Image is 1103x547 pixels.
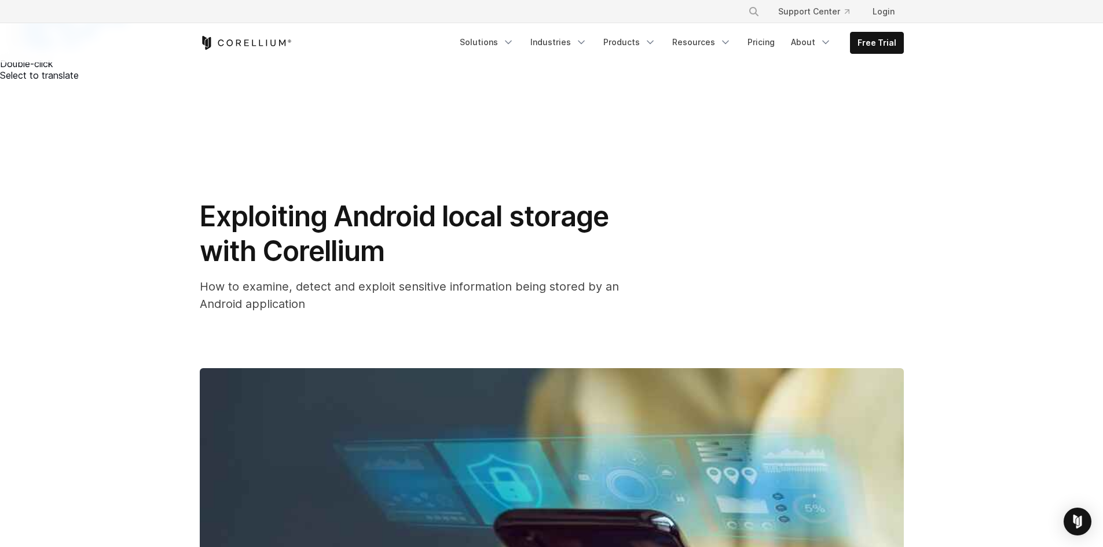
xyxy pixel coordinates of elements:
a: About [784,32,838,53]
a: Corellium Home [200,36,292,50]
a: Industries [523,32,594,53]
a: Products [596,32,663,53]
span: How to examine, detect and exploit sensitive information being stored by an Android application [200,280,619,311]
a: Support Center [769,1,859,22]
span: Exploiting Android local storage with Corellium [200,199,609,268]
div: Navigation Menu [453,32,904,54]
a: Pricing [741,32,782,53]
div: Open Intercom Messenger [1064,508,1091,535]
button: Search [743,1,764,22]
a: Solutions [453,32,521,53]
a: Login [863,1,904,22]
a: Resources [665,32,738,53]
div: Navigation Menu [734,1,904,22]
a: Free Trial [851,32,903,53]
